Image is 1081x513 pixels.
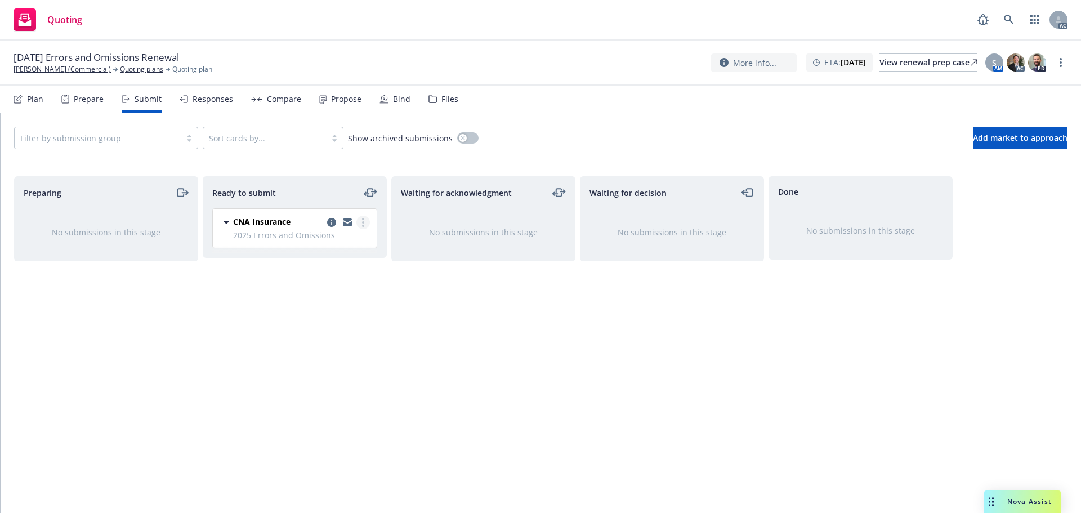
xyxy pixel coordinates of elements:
button: Nova Assist [984,490,1061,513]
span: S [992,57,997,69]
a: Switch app [1024,8,1046,31]
span: [DATE] Errors and Omissions Renewal [14,51,179,64]
a: moveRight [175,186,189,199]
a: copy logging email [325,216,338,229]
div: No submissions in this stage [598,226,745,238]
div: Bind [393,95,410,104]
div: Prepare [74,95,104,104]
span: CNA Insurance [233,216,291,227]
div: No submissions in this stage [787,225,934,237]
a: Search [998,8,1020,31]
img: photo [1028,53,1046,72]
span: Waiting for acknowledgment [401,187,512,199]
div: Plan [27,95,43,104]
span: Done [778,186,798,198]
div: Files [441,95,458,104]
div: Submit [135,95,162,104]
a: moveLeftRight [364,186,377,199]
a: moveLeftRight [552,186,566,199]
span: Show archived submissions [348,132,453,144]
strong: [DATE] [841,57,866,68]
a: Report a Bug [972,8,994,31]
a: Quoting plans [120,64,163,74]
span: Nova Assist [1007,497,1052,506]
div: Responses [193,95,233,104]
span: Waiting for decision [589,187,667,199]
span: Quoting [47,15,82,24]
button: More info... [711,53,797,72]
a: [PERSON_NAME] (Commercial) [14,64,111,74]
span: Add market to approach [973,132,1067,143]
img: photo [1007,53,1025,72]
div: No submissions in this stage [410,226,557,238]
a: more [356,216,370,229]
span: Preparing [24,187,61,199]
span: Quoting plan [172,64,212,74]
span: ETA : [824,56,866,68]
div: Propose [331,95,361,104]
div: View renewal prep case [879,54,977,71]
a: moveLeft [741,186,754,199]
div: Compare [267,95,301,104]
a: View renewal prep case [879,53,977,72]
a: Quoting [9,4,87,35]
div: No submissions in this stage [33,226,180,238]
a: copy logging email [341,216,354,229]
span: 2025 Errors and Omissions [233,229,370,241]
span: Ready to submit [212,187,276,199]
button: Add market to approach [973,127,1067,149]
span: More info... [733,57,776,69]
div: Drag to move [984,490,998,513]
a: more [1054,56,1067,69]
